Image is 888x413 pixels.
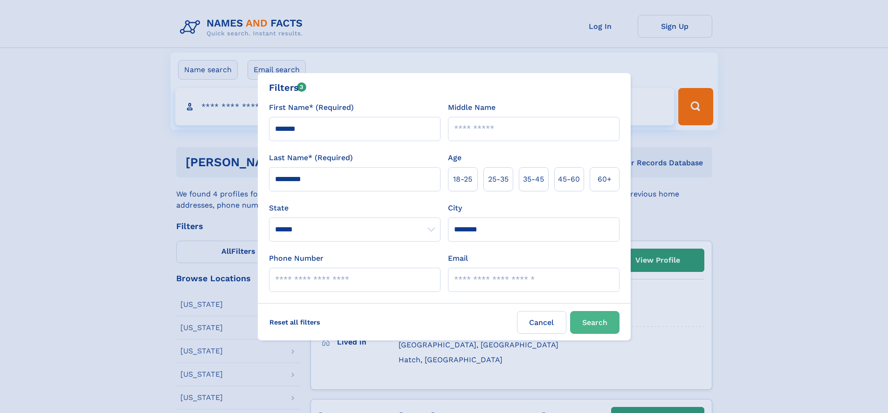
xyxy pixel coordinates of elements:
[523,174,544,185] span: 35‑45
[570,311,620,334] button: Search
[448,253,468,264] label: Email
[448,152,461,163] label: Age
[269,203,441,214] label: State
[598,174,612,185] span: 60+
[453,174,472,185] span: 18‑25
[488,174,509,185] span: 25‑35
[269,102,354,113] label: First Name* (Required)
[558,174,580,185] span: 45‑60
[517,311,566,334] label: Cancel
[448,102,496,113] label: Middle Name
[269,152,353,163] label: Last Name* (Required)
[263,311,326,333] label: Reset all filters
[269,81,307,95] div: Filters
[448,203,462,214] label: City
[269,253,324,264] label: Phone Number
